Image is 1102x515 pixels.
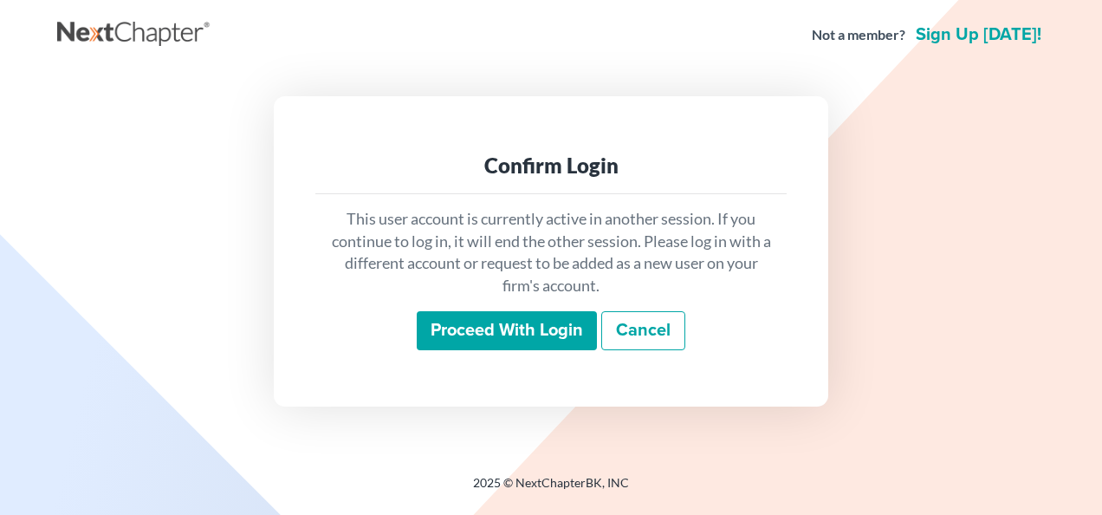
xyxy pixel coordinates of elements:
[812,25,905,45] strong: Not a member?
[329,208,773,297] p: This user account is currently active in another session. If you continue to log in, it will end ...
[417,311,597,351] input: Proceed with login
[912,26,1045,43] a: Sign up [DATE]!
[601,311,685,351] a: Cancel
[57,474,1045,505] div: 2025 © NextChapterBK, INC
[329,152,773,179] div: Confirm Login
